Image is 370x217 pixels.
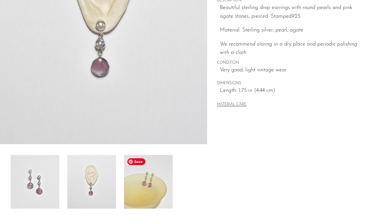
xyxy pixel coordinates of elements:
[220,66,359,75] span: Very good; light vintage wear.
[220,4,359,21] p: Beautiful sterling drop earrings with round pearls and pink agate stones, pierced. Stamped
[220,42,357,56] i: We recommend storing in a dry place and periodic polishing with a cloth
[220,26,359,35] p: Material: Sterling silver, pearl, agate.
[217,60,359,66] span: CONDITION
[11,155,59,209] img: Agate Pearl Earrings
[217,80,359,87] span: DIMENSIONS
[220,87,359,95] span: Length: 1.75 in (4.44 cm)
[292,14,301,19] em: 925.
[67,155,116,209] img: Agate Pearl Earrings
[217,102,246,107] button: MATERIAL CARE
[124,155,173,209] img: Agate Pearl Earrings
[127,158,145,165] span: Save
